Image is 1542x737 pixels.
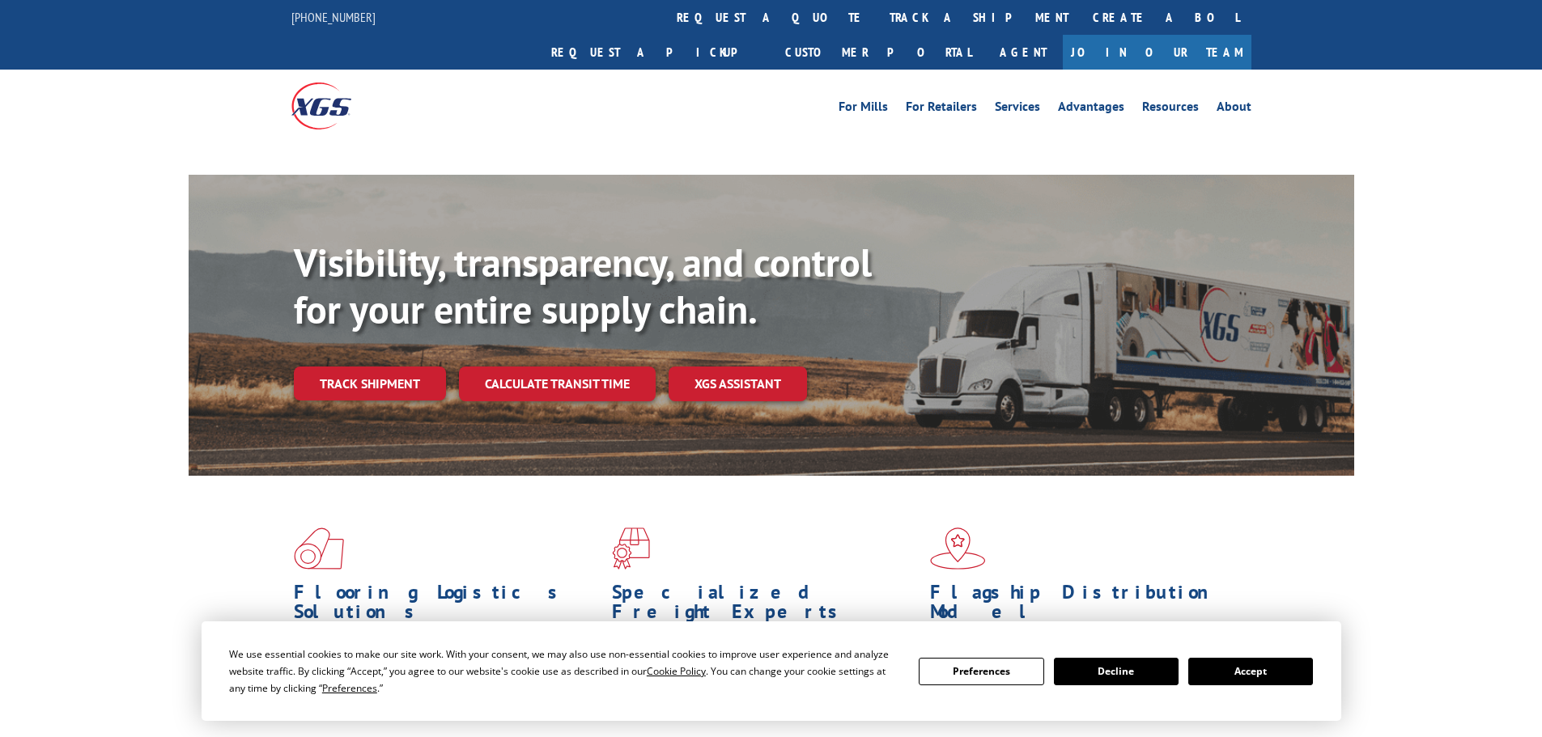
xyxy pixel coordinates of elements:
[459,366,656,401] a: Calculate transit time
[202,621,1341,721] div: Cookie Consent Prompt
[930,527,986,570] img: xgs-icon-flagship-distribution-model-red
[1058,100,1124,118] a: Advantages
[294,527,344,570] img: xgs-icon-total-supply-chain-intelligence-red
[906,100,977,118] a: For Retailers
[1217,100,1251,118] a: About
[294,237,872,334] b: Visibility, transparency, and control for your entire supply chain.
[773,35,983,70] a: Customer Portal
[1188,658,1313,685] button: Accept
[919,658,1043,685] button: Preferences
[322,681,377,695] span: Preferences
[995,100,1040,118] a: Services
[930,582,1236,629] h1: Flagship Distribution Model
[983,35,1063,70] a: Agent
[294,366,446,400] a: Track shipment
[647,664,706,678] span: Cookie Policy
[539,35,773,70] a: Request a pickup
[1063,35,1251,70] a: Join Our Team
[839,100,888,118] a: For Mills
[294,582,600,629] h1: Flooring Logistics Solutions
[669,366,807,401] a: XGS ASSISTANT
[291,9,376,25] a: [PHONE_NUMBER]
[229,646,899,697] div: We use essential cookies to make our site work. With your consent, we may also use non-essential ...
[1054,658,1179,685] button: Decline
[1142,100,1199,118] a: Resources
[612,527,650,570] img: xgs-icon-focused-on-flooring-red
[612,582,918,629] h1: Specialized Freight Experts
